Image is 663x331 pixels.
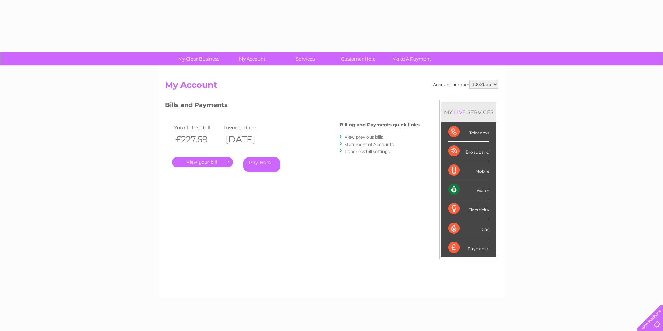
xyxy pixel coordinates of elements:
[441,102,496,122] div: MY SERVICES
[243,157,280,172] a: Pay Here
[223,52,281,65] a: My Account
[448,219,489,238] div: Gas
[222,123,272,132] td: Invoice date
[172,157,233,167] a: .
[433,80,498,89] div: Account number
[170,52,228,65] a: My Clear Business
[448,161,489,180] div: Mobile
[340,122,420,127] h4: Billing and Payments quick links
[453,109,467,115] div: LIVE
[222,132,272,147] th: [DATE]
[345,149,390,154] a: Paperless bill settings
[448,142,489,161] div: Broadband
[448,180,489,199] div: Water
[448,238,489,257] div: Payments
[345,142,394,147] a: Statement of Accounts
[383,52,441,65] a: Make A Payment
[172,123,222,132] td: Your latest bill
[165,100,420,112] h3: Bills and Payments
[448,122,489,142] div: Telecoms
[330,52,387,65] a: Customer Help
[345,134,383,140] a: View previous bills
[276,52,334,65] a: Services
[172,132,222,147] th: £227.59
[165,80,498,93] h2: My Account
[448,199,489,219] div: Electricity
